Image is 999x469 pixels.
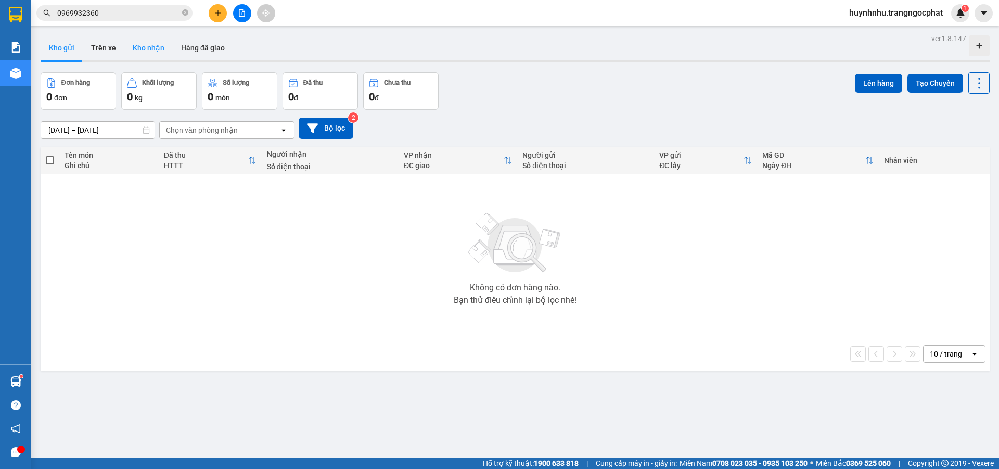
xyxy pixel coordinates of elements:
[522,161,649,170] div: Số điện thoại
[841,6,951,19] span: huynhnhu.trangngocphat
[899,458,900,469] span: |
[534,459,579,467] strong: 1900 633 818
[46,91,52,103] span: 0
[41,35,83,60] button: Kho gửi
[142,79,174,86] div: Khối lượng
[969,35,990,56] div: Tạo kho hàng mới
[816,458,891,469] span: Miền Bắc
[214,9,222,17] span: plus
[294,94,298,102] span: đ
[10,376,21,387] img: warehouse-icon
[124,35,173,60] button: Kho nhận
[762,161,865,170] div: Ngày ĐH
[11,400,21,410] span: question-circle
[208,91,213,103] span: 0
[279,126,288,134] svg: open
[399,147,517,174] th: Toggle SortBy
[20,375,23,378] sup: 1
[166,125,238,135] div: Chọn văn phòng nhận
[941,460,949,467] span: copyright
[173,35,233,60] button: Hàng đã giao
[907,74,963,93] button: Tạo Chuyến
[962,5,969,12] sup: 1
[884,156,984,164] div: Nhân viên
[454,296,577,305] div: Bạn thử điều chỉnh lại bộ lọc nhé!
[262,9,270,17] span: aim
[182,8,188,18] span: close-circle
[931,33,966,44] div: ver 1.8.147
[680,458,808,469] span: Miền Nam
[463,207,567,280] img: svg+xml;base64,PHN2ZyBjbGFzcz0ibGlzdC1wbHVnX19zdmciIHhtbG5zPSJodHRwOi8vd3d3LnczLm9yZy8yMDAwL3N2Zy...
[9,7,22,22] img: logo-vxr
[970,350,979,358] svg: open
[375,94,379,102] span: đ
[654,147,757,174] th: Toggle SortBy
[404,161,504,170] div: ĐC giao
[963,5,967,12] span: 1
[404,151,504,159] div: VP nhận
[522,151,649,159] div: Người gửi
[182,9,188,16] span: close-circle
[11,447,21,457] span: message
[369,91,375,103] span: 0
[65,151,153,159] div: Tên món
[10,42,21,53] img: solution-icon
[209,4,227,22] button: plus
[846,459,891,467] strong: 0369 525 060
[757,147,879,174] th: Toggle SortBy
[202,72,277,110] button: Số lượng0món
[233,4,251,22] button: file-add
[121,72,197,110] button: Khối lượng0kg
[223,79,249,86] div: Số lượng
[384,79,411,86] div: Chưa thu
[586,458,588,469] span: |
[159,147,262,174] th: Toggle SortBy
[257,4,275,22] button: aim
[303,79,323,86] div: Đã thu
[470,284,560,292] div: Không có đơn hàng nào.
[11,424,21,434] span: notification
[979,8,989,18] span: caret-down
[41,72,116,110] button: Đơn hàng0đơn
[712,459,808,467] strong: 0708 023 035 - 0935 103 250
[215,94,230,102] span: món
[299,118,353,139] button: Bộ lọc
[238,9,246,17] span: file-add
[363,72,439,110] button: Chưa thu0đ
[65,161,153,170] div: Ghi chú
[288,91,294,103] span: 0
[348,112,358,123] sup: 2
[54,94,67,102] span: đơn
[57,7,180,19] input: Tìm tên, số ĐT hoặc mã đơn
[43,9,50,17] span: search
[61,79,90,86] div: Đơn hàng
[762,151,865,159] div: Mã GD
[659,151,744,159] div: VP gửi
[127,91,133,103] span: 0
[267,162,393,171] div: Số điện thoại
[83,35,124,60] button: Trên xe
[855,74,902,93] button: Lên hàng
[135,94,143,102] span: kg
[164,161,248,170] div: HTTT
[659,161,744,170] div: ĐC lấy
[596,458,677,469] span: Cung cấp máy in - giấy in:
[267,150,393,158] div: Người nhận
[283,72,358,110] button: Đã thu0đ
[483,458,579,469] span: Hỗ trợ kỹ thuật:
[810,461,813,465] span: ⚪️
[41,122,155,138] input: Select a date range.
[164,151,248,159] div: Đã thu
[975,4,993,22] button: caret-down
[930,349,962,359] div: 10 / trang
[10,68,21,79] img: warehouse-icon
[956,8,965,18] img: icon-new-feature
